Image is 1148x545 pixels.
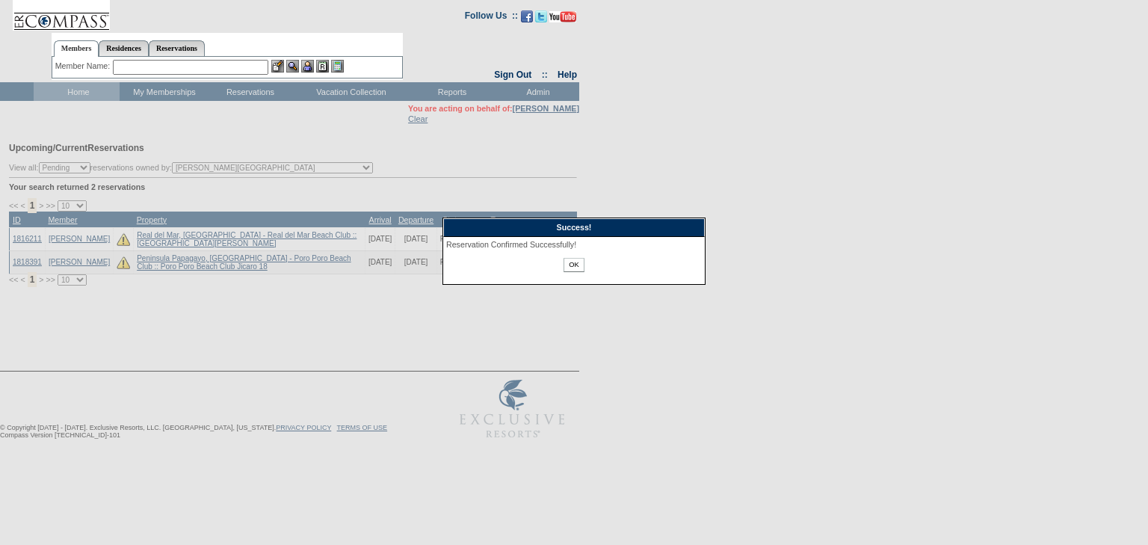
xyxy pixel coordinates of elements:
[542,70,548,80] span: ::
[99,40,149,56] a: Residences
[301,60,314,73] img: Impersonate
[446,240,702,249] div: Reservation Confirmed Successfully!
[494,70,531,80] a: Sign Out
[54,40,99,57] a: Members
[443,218,705,237] div: Success!
[465,9,518,27] td: Follow Us ::
[316,60,329,73] img: Reservations
[558,70,577,80] a: Help
[271,60,284,73] img: b_edit.gif
[55,60,113,73] div: Member Name:
[286,60,299,73] img: View
[535,10,547,22] img: Follow us on Twitter
[549,11,576,22] img: Subscribe to our YouTube Channel
[521,15,533,24] a: Become our fan on Facebook
[564,258,584,272] input: OK
[521,10,533,22] img: Become our fan on Facebook
[535,15,547,24] a: Follow us on Twitter
[331,60,344,73] img: b_calculator.gif
[149,40,205,56] a: Reservations
[549,15,576,24] a: Subscribe to our YouTube Channel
